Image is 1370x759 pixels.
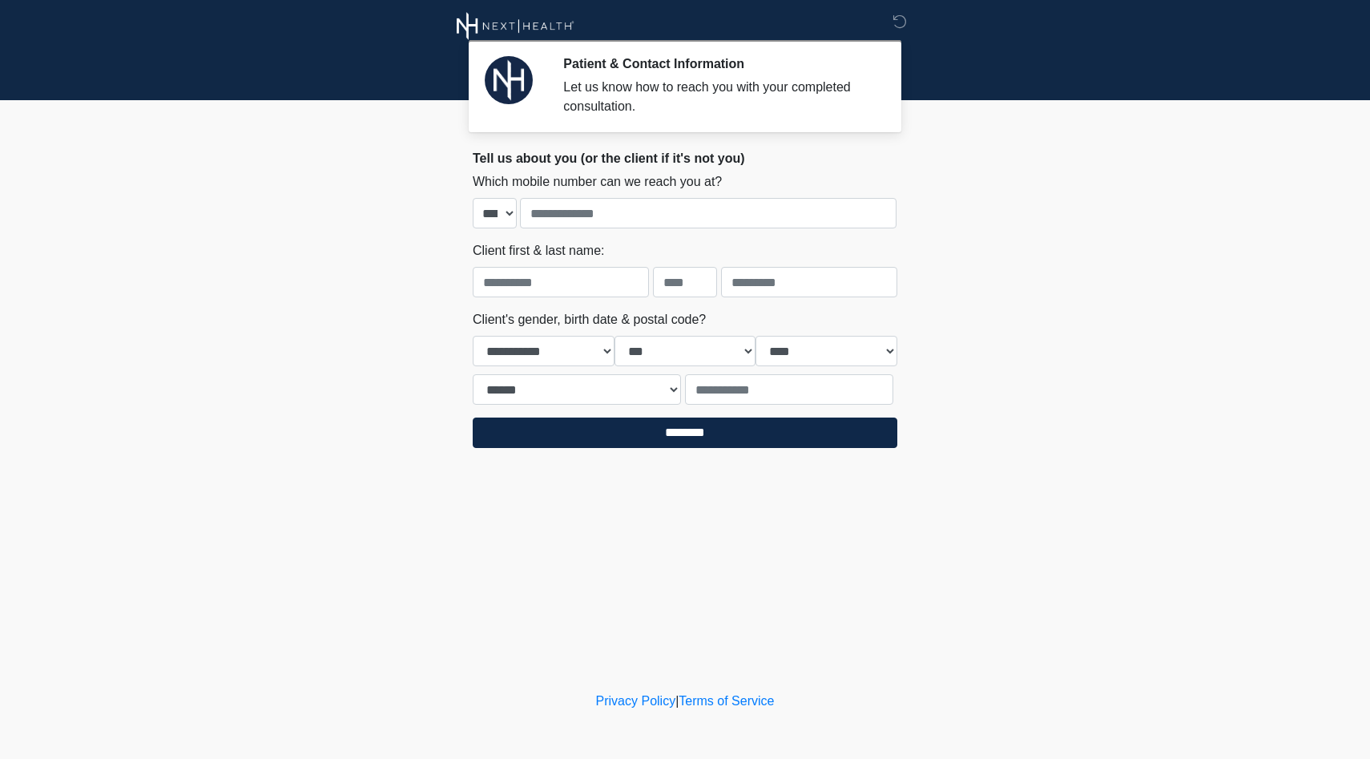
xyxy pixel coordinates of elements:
label: Client first & last name: [473,241,605,260]
a: Privacy Policy [596,694,676,708]
a: | [675,694,679,708]
img: Agent Avatar [485,56,533,104]
img: Next Health Wellness Logo [457,12,574,40]
label: Which mobile number can we reach you at? [473,172,722,192]
a: Terms of Service [679,694,774,708]
div: Let us know how to reach you with your completed consultation. [563,78,873,116]
h2: Tell us about you (or the client if it's not you) [473,151,897,166]
h2: Patient & Contact Information [563,56,873,71]
label: Client's gender, birth date & postal code? [473,310,706,329]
